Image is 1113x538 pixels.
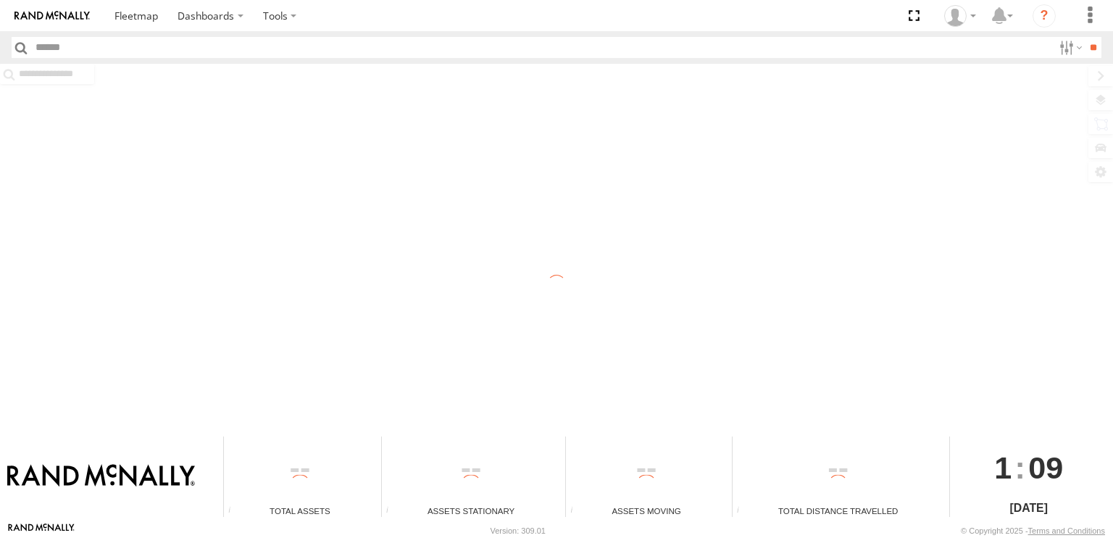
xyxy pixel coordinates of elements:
[224,505,376,517] div: Total Assets
[566,505,726,517] div: Assets Moving
[224,506,246,517] div: Total number of Enabled Assets
[382,505,560,517] div: Assets Stationary
[733,506,754,517] div: Total distance travelled by all assets within specified date range and applied filters
[1028,436,1063,499] span: 09
[14,11,90,21] img: rand-logo.svg
[950,500,1108,517] div: [DATE]
[1033,4,1056,28] i: ?
[994,436,1012,499] span: 1
[1054,37,1085,58] label: Search Filter Options
[8,523,75,538] a: Visit our Website
[7,464,195,489] img: Rand McNally
[382,506,404,517] div: Total number of assets current stationary.
[939,5,981,27] div: Valeo Dash
[961,526,1105,535] div: © Copyright 2025 -
[566,506,588,517] div: Total number of assets current in transit.
[733,505,944,517] div: Total Distance Travelled
[491,526,546,535] div: Version: 309.01
[1028,526,1105,535] a: Terms and Conditions
[950,436,1108,499] div: :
